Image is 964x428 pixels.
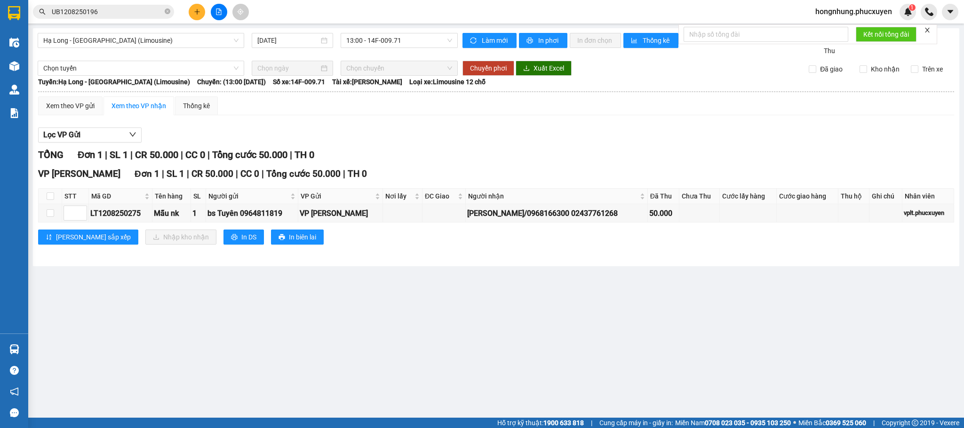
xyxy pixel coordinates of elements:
span: Người nhận [468,191,637,201]
button: sort-ascending[PERSON_NAME] sắp xếp [38,230,138,245]
span: Tài xế: [PERSON_NAME] [332,77,402,87]
span: copyright [912,420,918,426]
div: [PERSON_NAME]/0968166300 02437761268 [467,207,645,219]
span: CR 50.000 [135,149,178,160]
button: caret-down [942,4,958,20]
span: CC 0 [185,149,205,160]
span: Loại xe: Limousine 12 chỗ [409,77,486,87]
img: phone-icon [925,8,933,16]
span: | [873,418,875,428]
button: printerIn biên lai [271,230,324,245]
span: Chọn chuyến [346,61,452,75]
div: Mẫu nk [154,207,190,219]
span: Chọn tuyến [43,61,239,75]
span: sort-ascending [46,234,52,241]
span: Người gửi [208,191,288,201]
img: warehouse-icon [9,344,19,354]
button: downloadNhập kho nhận [145,230,216,245]
button: printerIn phơi [519,33,567,48]
span: download [523,65,530,72]
div: vplt.phucxuyen [904,208,952,218]
div: Xem theo VP nhận [112,101,166,111]
td: LT1208250275 [89,204,152,222]
th: Cước lấy hàng [720,189,777,204]
span: Miền Nam [675,418,791,428]
button: aim [232,4,249,20]
span: down [129,131,136,138]
img: icon-new-feature [904,8,912,16]
span: VP [PERSON_NAME] [38,168,120,179]
span: close [924,27,931,33]
span: In DS [241,232,256,242]
span: caret-down [946,8,955,16]
span: Tổng cước 50.000 [212,149,287,160]
span: SL 1 [110,149,128,160]
b: Tuyến: Hạ Long - [GEOGRAPHIC_DATA] (Limousine) [38,78,190,86]
span: | [207,149,210,160]
span: Thống kê [643,35,671,46]
span: | [105,149,107,160]
input: Nhập số tổng đài [684,27,848,42]
span: notification [10,387,19,396]
input: Tìm tên, số ĐT hoặc mã đơn [52,7,163,17]
th: Tên hàng [152,189,191,204]
span: CR 50.000 [191,168,233,179]
span: | [130,149,133,160]
span: message [10,408,19,417]
span: VP Gửi [301,191,373,201]
span: | [187,168,189,179]
span: printer [526,37,534,45]
span: question-circle [10,366,19,375]
span: bar-chart [631,37,639,45]
span: 1 [910,4,914,11]
span: TỔNG [38,149,64,160]
img: warehouse-icon [9,85,19,95]
span: close-circle [165,8,170,14]
strong: 0708 023 035 - 0935 103 250 [705,419,791,427]
span: 13:00 - 14F-009.71 [346,33,452,48]
input: 12/08/2025 [257,35,319,46]
span: Miền Bắc [798,418,866,428]
button: file-add [211,4,227,20]
span: aim [237,8,244,15]
span: search [39,8,46,15]
span: Hạ Long - Hà Nội (Limousine) [43,33,239,48]
span: | [343,168,345,179]
button: bar-chartThống kê [623,33,678,48]
span: printer [231,234,238,241]
span: CC 0 [240,168,259,179]
span: SL 1 [167,168,184,179]
div: VP [PERSON_NAME] [300,207,381,219]
span: file-add [215,8,222,15]
strong: 0369 525 060 [826,419,866,427]
span: | [162,168,164,179]
span: Tổng cước 50.000 [266,168,341,179]
th: SL [191,189,206,204]
span: hongnhung.phucxuyen [808,6,900,17]
span: close-circle [165,8,170,16]
span: Số xe: 14F-009.71 [273,77,325,87]
button: Kết nối tổng đài [856,27,916,42]
span: Trên xe [918,64,947,74]
button: downloadXuất Excel [516,61,572,76]
span: Làm mới [482,35,509,46]
span: Đã giao [816,64,846,74]
span: Cung cấp máy in - giấy in: [599,418,673,428]
button: syncLàm mới [462,33,517,48]
span: ĐC Giao [425,191,456,201]
span: Mã GD [91,191,143,201]
th: Thu hộ [838,189,869,204]
img: warehouse-icon [9,61,19,71]
span: | [591,418,592,428]
span: In phơi [538,35,560,46]
img: solution-icon [9,108,19,118]
span: Kết nối tổng đài [863,29,909,40]
th: Đã Thu [648,189,680,204]
span: Xuất Excel [534,63,564,73]
div: Xem theo VP gửi [46,101,95,111]
td: VP Loong Toòng [298,204,383,222]
span: Đơn 1 [78,149,103,160]
span: printer [279,234,285,241]
span: Kho nhận [867,64,903,74]
span: plus [194,8,200,15]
